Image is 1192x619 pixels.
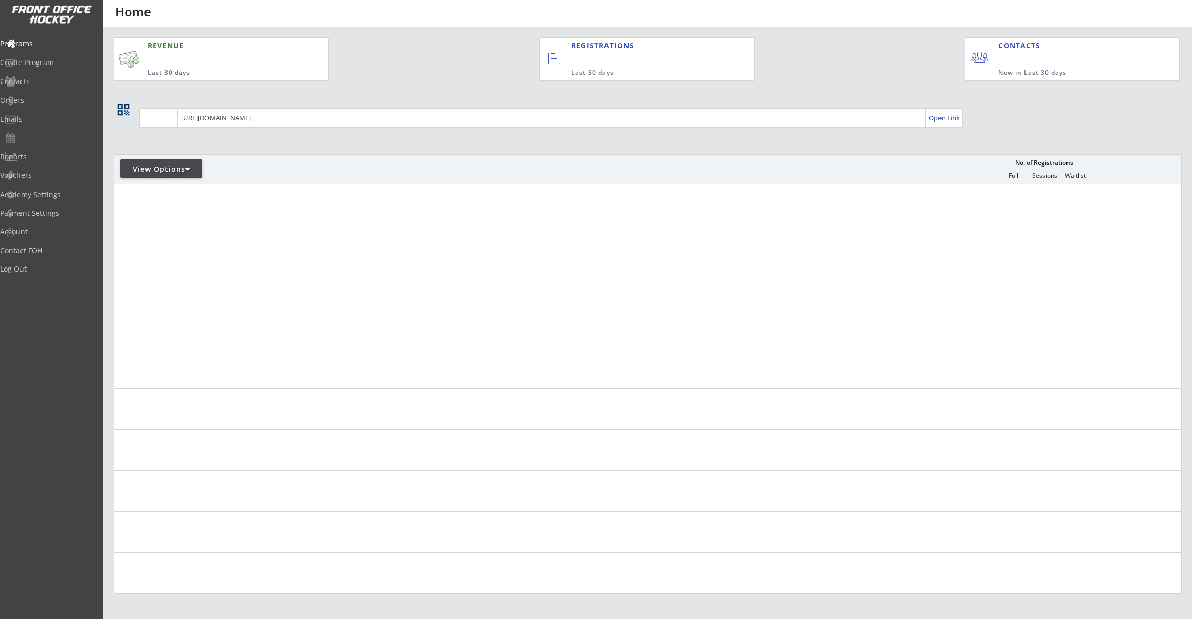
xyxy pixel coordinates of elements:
[929,111,961,125] a: Open Link
[148,69,279,77] div: Last 30 days
[929,114,961,122] div: Open Link
[1012,159,1076,167] div: No. of Registrations
[116,102,131,117] button: qr_code
[148,40,279,51] div: REVENUE
[1029,172,1060,179] div: Sessions
[120,164,202,174] div: View Options
[998,172,1029,179] div: Full
[571,40,706,51] div: REGISTRATIONS
[571,69,712,77] div: Last 30 days
[1060,172,1091,179] div: Waitlist
[998,40,1045,51] div: CONTACTS
[998,69,1132,77] div: New in Last 30 days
